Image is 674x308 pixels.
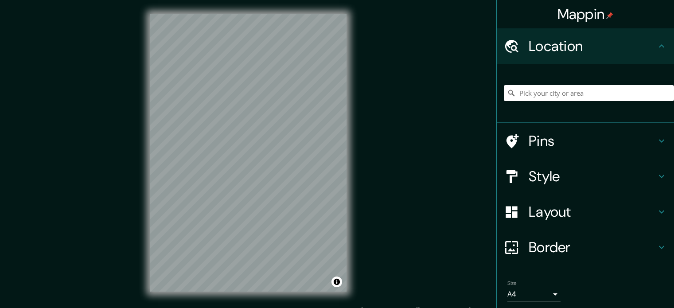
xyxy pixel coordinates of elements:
h4: Pins [529,132,656,150]
h4: Border [529,238,656,256]
div: Layout [497,194,674,230]
canvas: Map [150,14,347,292]
button: Toggle attribution [331,277,342,287]
label: Size [507,280,517,287]
h4: Style [529,168,656,185]
img: pin-icon.png [606,12,613,19]
div: Pins [497,123,674,159]
div: Border [497,230,674,265]
h4: Mappin [557,5,614,23]
div: A4 [507,287,561,301]
h4: Layout [529,203,656,221]
div: Location [497,28,674,64]
input: Pick your city or area [504,85,674,101]
h4: Location [529,37,656,55]
div: Style [497,159,674,194]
